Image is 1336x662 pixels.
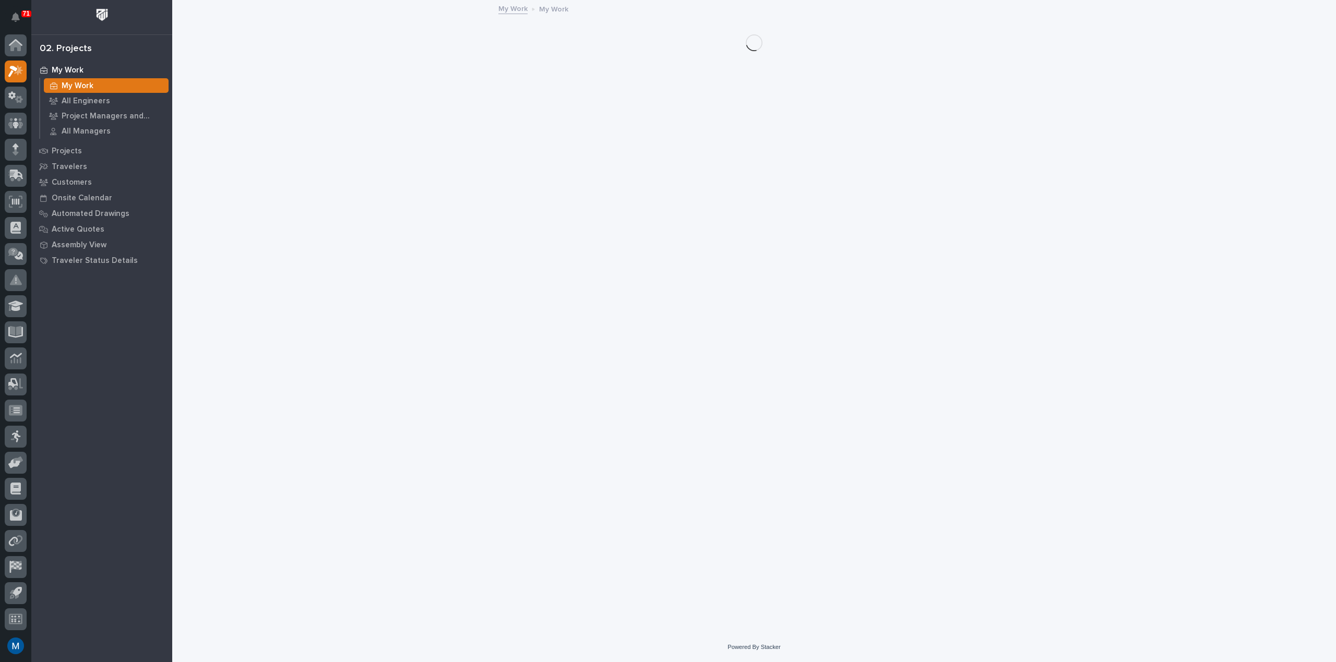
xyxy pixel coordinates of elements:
[40,43,92,55] div: 02. Projects
[62,81,93,91] p: My Work
[52,178,92,187] p: Customers
[52,162,87,172] p: Travelers
[52,256,138,266] p: Traveler Status Details
[31,206,172,221] a: Automated Drawings
[62,112,164,121] p: Project Managers and Engineers
[31,159,172,174] a: Travelers
[5,635,27,657] button: users-avatar
[62,97,110,106] p: All Engineers
[52,225,104,234] p: Active Quotes
[727,644,780,650] a: Powered By Stacker
[52,147,82,156] p: Projects
[5,6,27,28] button: Notifications
[13,13,27,29] div: Notifications71
[31,237,172,252] a: Assembly View
[52,66,83,75] p: My Work
[498,2,528,14] a: My Work
[62,127,111,136] p: All Managers
[52,209,129,219] p: Automated Drawings
[539,3,568,14] p: My Work
[52,240,106,250] p: Assembly View
[31,190,172,206] a: Onsite Calendar
[31,62,172,78] a: My Work
[31,252,172,268] a: Traveler Status Details
[31,221,172,237] a: Active Quotes
[40,78,172,93] a: My Work
[92,5,112,25] img: Workspace Logo
[52,194,112,203] p: Onsite Calendar
[31,143,172,159] a: Projects
[40,124,172,138] a: All Managers
[40,93,172,108] a: All Engineers
[40,109,172,123] a: Project Managers and Engineers
[31,174,172,190] a: Customers
[23,10,30,17] p: 71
